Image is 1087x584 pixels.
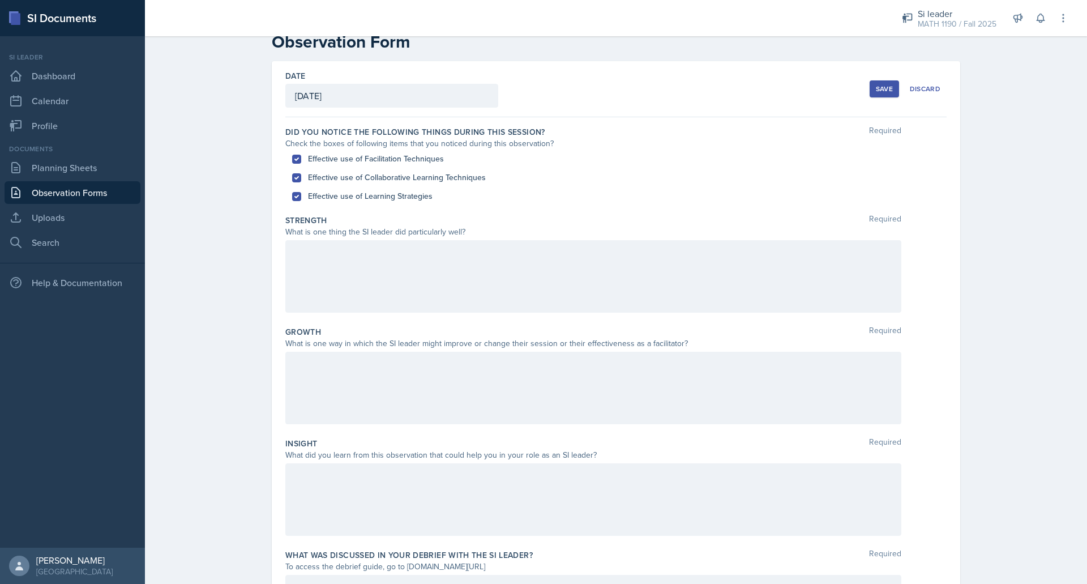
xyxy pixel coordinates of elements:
[308,153,444,165] label: Effective use of Facilitation Techniques
[285,138,901,150] div: Check the boxes of following items that you noticed during this observation?
[5,231,140,254] a: Search
[285,126,545,138] label: Did you notice the following things during this session?
[285,549,533,561] label: What was discussed in your debrief with the SI Leader?
[272,32,960,52] h2: Observation Form
[904,80,947,97] button: Discard
[36,555,113,566] div: [PERSON_NAME]
[308,172,486,184] label: Effective use of Collaborative Learning Techniques
[869,438,901,449] span: Required
[918,7,996,20] div: Si leader
[285,449,901,461] div: What did you learn from this observation that could help you in your role as an SI leader?
[285,226,901,238] div: What is one thing the SI leader did particularly well?
[876,84,893,93] div: Save
[36,566,113,577] div: [GEOGRAPHIC_DATA]
[918,18,996,30] div: MATH 1190 / Fall 2025
[285,338,901,349] div: What is one way in which the SI leader might improve or change their session or their effectivene...
[870,80,899,97] button: Save
[285,215,327,226] label: Strength
[5,144,140,154] div: Documents
[285,561,901,573] div: To access the debrief guide, go to [DOMAIN_NAME][URL]
[910,84,940,93] div: Discard
[869,126,901,138] span: Required
[285,70,305,82] label: Date
[5,65,140,87] a: Dashboard
[285,438,317,449] label: Insight
[5,181,140,204] a: Observation Forms
[869,326,901,338] span: Required
[5,271,140,294] div: Help & Documentation
[5,114,140,137] a: Profile
[5,52,140,62] div: Si leader
[5,89,140,112] a: Calendar
[869,215,901,226] span: Required
[285,326,321,338] label: Growth
[5,206,140,229] a: Uploads
[5,156,140,179] a: Planning Sheets
[869,549,901,561] span: Required
[308,190,433,202] label: Effective use of Learning Strategies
